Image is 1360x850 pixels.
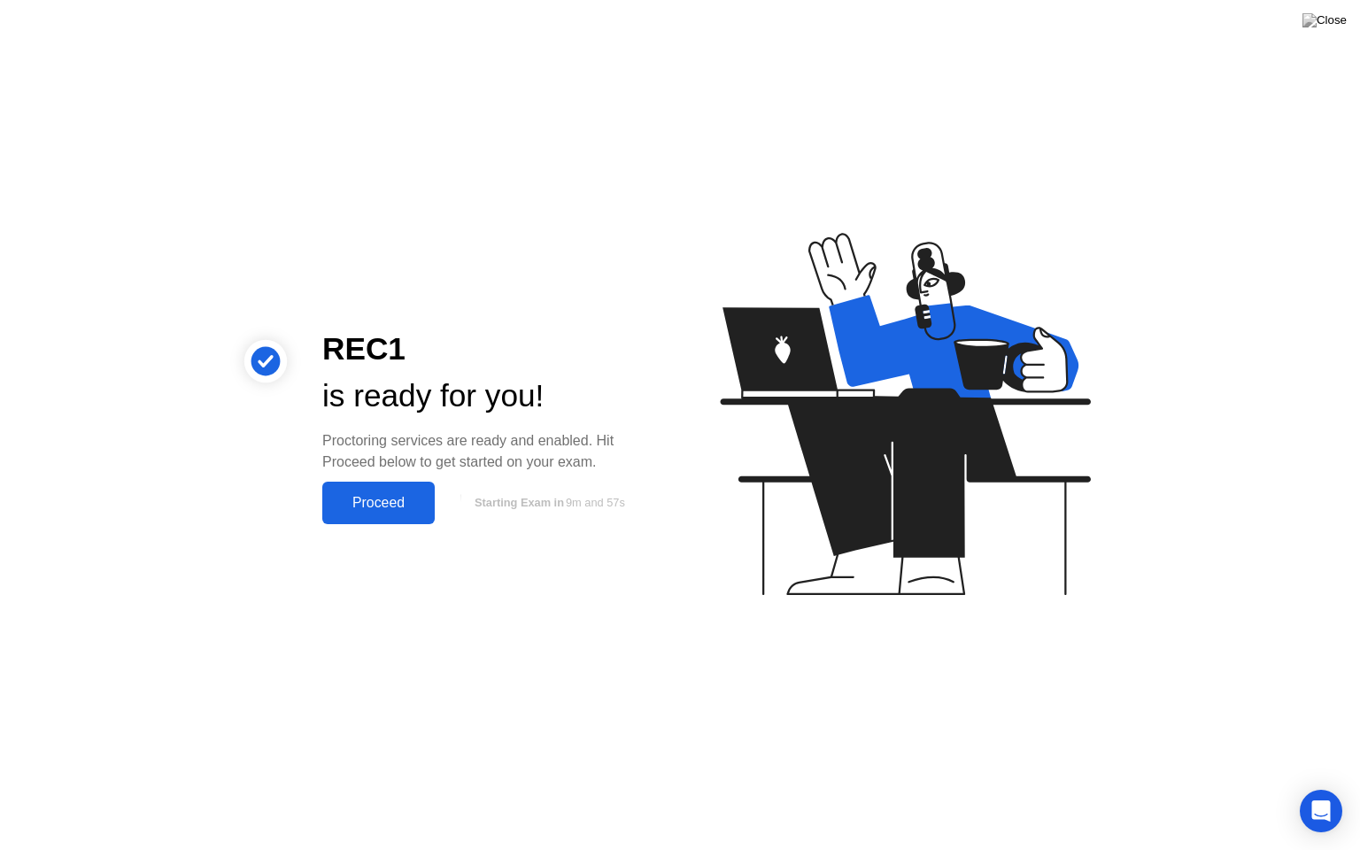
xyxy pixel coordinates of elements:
[322,482,435,524] button: Proceed
[328,495,429,511] div: Proceed
[322,430,652,473] div: Proctoring services are ready and enabled. Hit Proceed below to get started on your exam.
[444,486,652,520] button: Starting Exam in9m and 57s
[322,373,652,420] div: is ready for you!
[1300,790,1342,832] div: Open Intercom Messenger
[566,496,625,509] span: 9m and 57s
[322,326,652,373] div: REC1
[1302,13,1347,27] img: Close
